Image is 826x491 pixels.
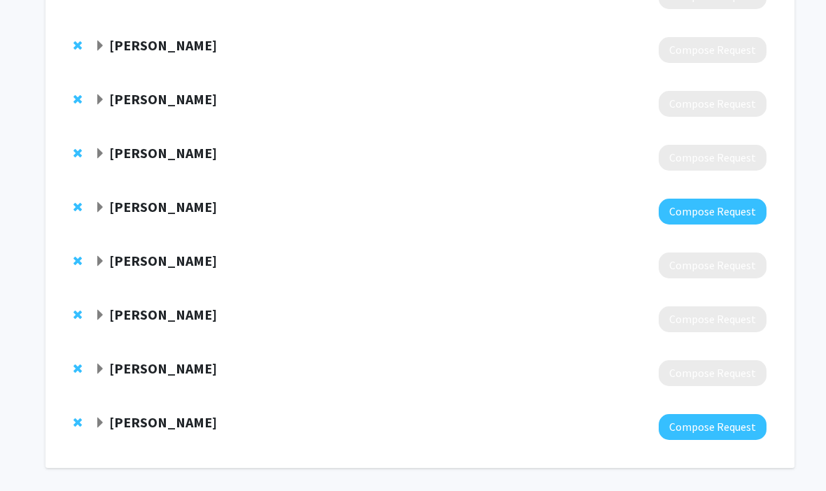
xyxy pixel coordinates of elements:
strong: [PERSON_NAME] [109,252,217,269]
span: Remove Matthew Poy from bookmarks [73,94,82,105]
strong: [PERSON_NAME] [109,413,217,431]
strong: [PERSON_NAME] [109,144,217,162]
button: Compose Request to David Hackam [659,414,766,440]
button: Compose Request to Matthew Poy [659,91,766,117]
strong: [PERSON_NAME] [109,36,217,54]
span: Expand Li Gao Bookmark [94,256,106,267]
span: Remove Fidel Zavala from bookmarks [73,309,82,320]
span: Remove Xiangbo Ruan from bookmarks [73,40,82,51]
button: Compose Request to Li Gao [659,252,766,278]
span: Remove John Kim from bookmarks [73,201,82,213]
span: Expand David Hackam Bookmark [94,418,106,429]
span: Expand Matthew Poy Bookmark [94,94,106,106]
strong: [PERSON_NAME] [109,90,217,108]
strong: [PERSON_NAME] [109,360,217,377]
span: Remove Jeff Coller from bookmarks [73,363,82,374]
button: Compose Request to Jeff Coller [659,360,766,386]
span: Remove Li Gao from bookmarks [73,255,82,266]
span: Expand Fidel Zavala Bookmark [94,310,106,321]
strong: [PERSON_NAME] [109,306,217,323]
span: Remove Martin Trapecar from bookmarks [73,148,82,159]
button: Compose Request to John Kim [659,199,766,225]
button: Compose Request to Martin Trapecar [659,145,766,171]
span: Remove David Hackam from bookmarks [73,417,82,428]
strong: [PERSON_NAME] [109,198,217,215]
span: Expand Jeff Coller Bookmark [94,364,106,375]
span: Expand Martin Trapecar Bookmark [94,148,106,159]
button: Compose Request to Xiangbo Ruan [659,37,766,63]
button: Compose Request to Fidel Zavala [659,306,766,332]
span: Expand John Kim Bookmark [94,202,106,213]
iframe: Chat [10,428,59,481]
span: Expand Xiangbo Ruan Bookmark [94,41,106,52]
